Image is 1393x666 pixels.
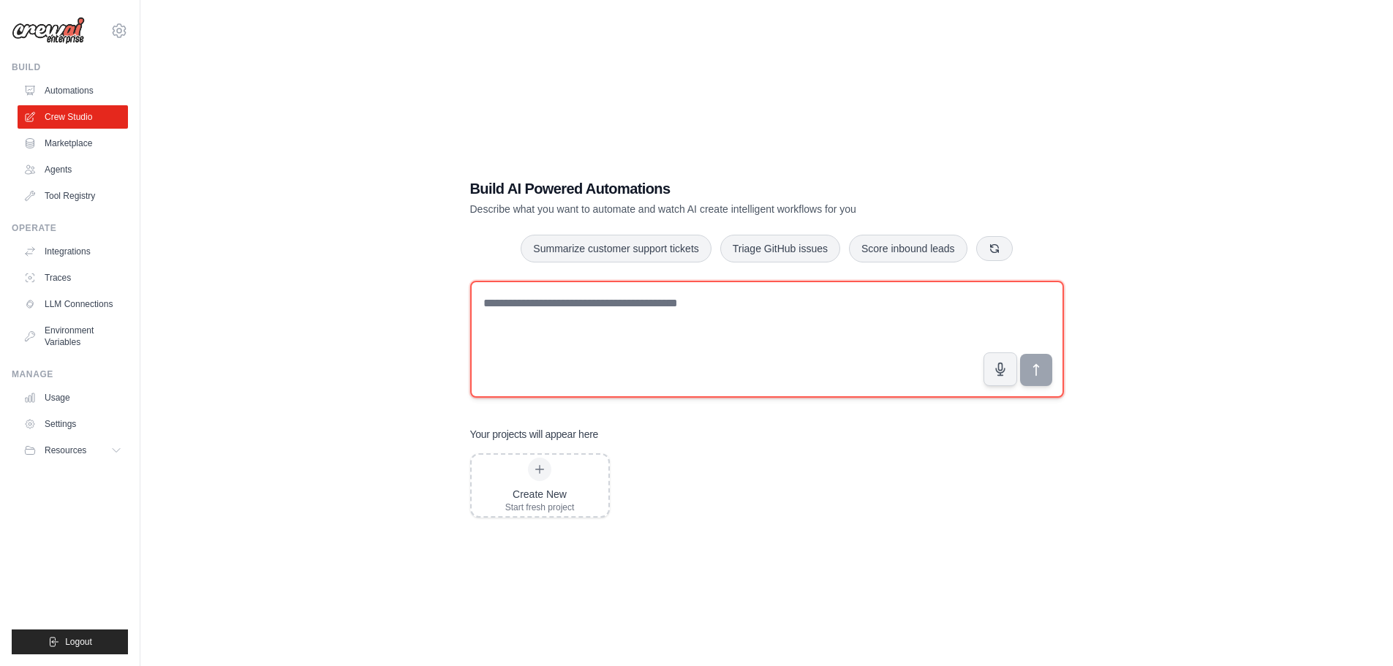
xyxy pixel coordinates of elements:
iframe: Chat Widget [1320,596,1393,666]
p: Describe what you want to automate and watch AI create intelligent workflows for you [470,202,962,216]
img: Logo [12,17,85,45]
button: Get new suggestions [976,236,1013,261]
button: Click to speak your automation idea [984,352,1017,386]
button: Triage GitHub issues [720,235,840,262]
a: Crew Studio [18,105,128,129]
a: Usage [18,386,128,409]
a: Settings [18,412,128,436]
a: LLM Connections [18,292,128,316]
div: Operate [12,222,128,234]
h3: Your projects will appear here [470,427,599,442]
div: Start fresh project [505,502,575,513]
button: Resources [18,439,128,462]
h1: Build AI Powered Automations [470,178,962,199]
a: Traces [18,266,128,290]
div: Create New [505,487,575,502]
a: Environment Variables [18,319,128,354]
div: Build [12,61,128,73]
span: Logout [65,636,92,648]
a: Automations [18,79,128,102]
button: Score inbound leads [849,235,967,262]
button: Logout [12,629,128,654]
button: Summarize customer support tickets [521,235,711,262]
div: Manage [12,368,128,380]
span: Resources [45,444,86,456]
a: Integrations [18,240,128,263]
a: Agents [18,158,128,181]
a: Tool Registry [18,184,128,208]
a: Marketplace [18,132,128,155]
